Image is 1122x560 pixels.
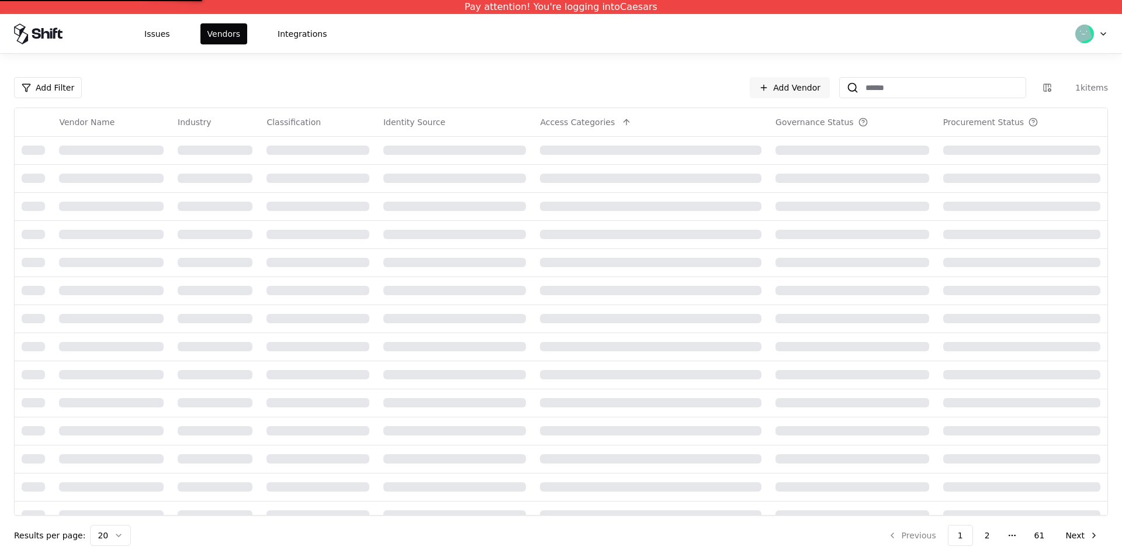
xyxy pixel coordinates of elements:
button: Next [1056,525,1108,546]
button: 1 [948,525,973,546]
div: Classification [266,116,321,128]
button: Vendors [200,23,247,44]
button: 2 [975,525,999,546]
a: Add Vendor [750,77,830,98]
button: Add Filter [14,77,82,98]
div: Governance Status [775,116,854,128]
button: 61 [1025,525,1054,546]
div: Procurement Status [943,116,1024,128]
div: Industry [178,116,212,128]
div: 1k items [1061,82,1108,94]
p: Results per page: [14,530,85,541]
button: Integrations [271,23,334,44]
div: Identity Source [383,116,445,128]
div: Access Categories [540,116,615,128]
button: Issues [137,23,177,44]
nav: pagination [878,525,1108,546]
div: Vendor Name [59,116,115,128]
